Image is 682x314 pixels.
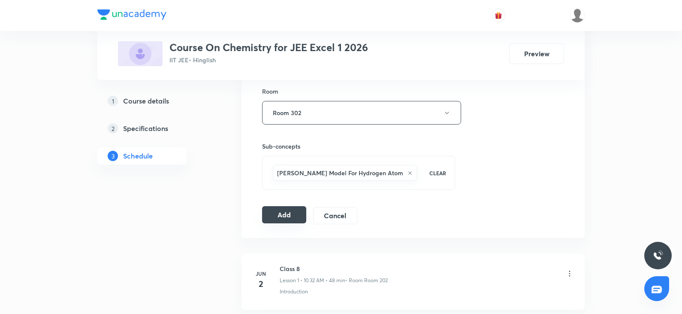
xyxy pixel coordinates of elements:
[123,151,153,161] h5: Schedule
[123,123,168,134] h5: Specifications
[345,277,388,284] p: • Room Room 202
[97,120,214,137] a: 2Specifications
[277,168,403,177] h6: [PERSON_NAME] Model For Hydrogen Atom
[262,87,278,96] h6: Room
[509,43,564,64] button: Preview
[252,270,269,277] h6: Jun
[123,96,169,106] h5: Course details
[262,101,461,125] button: Room 302
[252,277,269,290] h4: 2
[108,151,118,161] p: 3
[169,41,368,54] h3: Course On Chemistry for JEE Excel 1 2026
[653,250,663,261] img: ttu
[313,207,357,224] button: Cancel
[280,277,345,284] p: Lesson 1 • 10:32 AM • 48 min
[169,55,368,64] p: IIT JEE • Hinglish
[495,12,502,19] img: avatar
[262,206,306,223] button: Add
[97,92,214,110] a: 1Course details
[118,41,163,66] img: B4DEF103-3667-41E2-99BC-D7C665391FFE_plus.png
[108,123,118,134] p: 2
[570,8,585,23] img: Devendra Kumar
[280,288,308,296] p: Introduction
[108,96,118,106] p: 1
[492,9,505,22] button: avatar
[429,169,446,177] p: CLEAR
[97,9,166,20] img: Company Logo
[97,9,166,22] a: Company Logo
[280,264,388,273] h6: Class 8
[262,142,455,151] h6: Sub-concepts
